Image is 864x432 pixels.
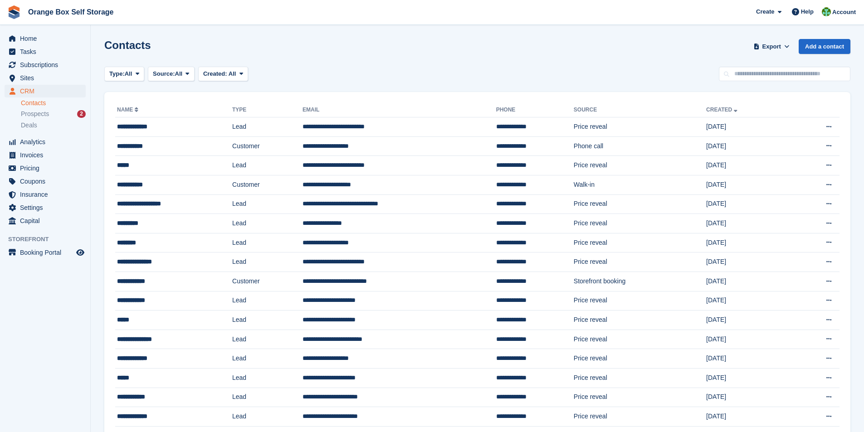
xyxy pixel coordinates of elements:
span: Prospects [21,110,49,118]
span: Help [801,7,814,16]
td: Lead [232,330,303,349]
span: Home [20,32,74,45]
td: [DATE] [706,349,791,369]
td: Lead [232,233,303,252]
td: Lead [232,388,303,407]
td: Lead [232,368,303,388]
span: Invoices [20,149,74,161]
td: Lead [232,407,303,427]
td: Storefront booking [574,272,706,291]
span: Account [832,8,856,17]
span: Storefront [8,235,90,244]
a: Created [706,107,739,113]
img: stora-icon-8386f47178a22dfd0bd8f6a31ec36ba5ce8667c1dd55bd0f319d3a0aa187defe.svg [7,5,21,19]
a: menu [5,45,86,58]
td: Customer [232,175,303,194]
button: Created: All [198,67,248,82]
a: menu [5,246,86,259]
td: Price reveal [574,252,706,272]
span: Create [756,7,774,16]
span: Created: [203,70,227,77]
td: Price reveal [574,407,706,427]
th: Source [574,103,706,117]
button: Type: All [104,67,144,82]
span: Pricing [20,162,74,175]
th: Email [303,103,496,117]
a: Preview store [75,247,86,258]
a: Prospects 2 [21,109,86,119]
a: Add a contact [799,39,850,54]
a: Deals [21,121,86,130]
span: All [229,70,236,77]
div: 2 [77,110,86,118]
a: menu [5,149,86,161]
td: Customer [232,272,303,291]
button: Export [752,39,791,54]
a: menu [5,58,86,71]
td: [DATE] [706,175,791,194]
a: menu [5,72,86,84]
td: Price reveal [574,368,706,388]
td: [DATE] [706,117,791,137]
td: [DATE] [706,407,791,427]
a: menu [5,188,86,201]
a: menu [5,214,86,227]
td: Price reveal [574,194,706,214]
td: Price reveal [574,330,706,349]
td: Customer [232,136,303,156]
a: menu [5,32,86,45]
span: Deals [21,121,37,130]
span: Sites [20,72,74,84]
td: Walk-in [574,175,706,194]
td: [DATE] [706,272,791,291]
h1: Contacts [104,39,151,51]
a: menu [5,162,86,175]
span: All [125,69,132,78]
span: All [175,69,183,78]
a: menu [5,201,86,214]
span: Insurance [20,188,74,201]
a: menu [5,175,86,188]
td: Lead [232,252,303,272]
span: Tasks [20,45,74,58]
td: [DATE] [706,156,791,175]
td: [DATE] [706,368,791,388]
td: [DATE] [706,330,791,349]
a: menu [5,136,86,148]
td: Lead [232,349,303,369]
span: Coupons [20,175,74,188]
td: [DATE] [706,291,791,311]
td: Price reveal [574,311,706,330]
td: Lead [232,117,303,137]
td: [DATE] [706,136,791,156]
span: CRM [20,85,74,97]
td: Lead [232,291,303,311]
td: Price reveal [574,291,706,311]
th: Type [232,103,303,117]
span: Source: [153,69,175,78]
td: Lead [232,214,303,233]
a: Contacts [21,99,86,107]
td: Price reveal [574,117,706,137]
td: Price reveal [574,233,706,252]
a: Name [117,107,140,113]
span: Analytics [20,136,74,148]
td: Price reveal [574,156,706,175]
td: Lead [232,194,303,214]
a: Orange Box Self Storage [24,5,117,19]
td: Lead [232,156,303,175]
span: Booking Portal [20,246,74,259]
a: menu [5,85,86,97]
td: [DATE] [706,233,791,252]
img: Binder Bhardwaj [822,7,831,16]
th: Phone [496,103,574,117]
td: Price reveal [574,349,706,369]
td: Price reveal [574,214,706,233]
span: Export [762,42,781,51]
td: [DATE] [706,194,791,214]
button: Source: All [148,67,195,82]
td: [DATE] [706,311,791,330]
td: [DATE] [706,388,791,407]
span: Type: [109,69,125,78]
td: [DATE] [706,214,791,233]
